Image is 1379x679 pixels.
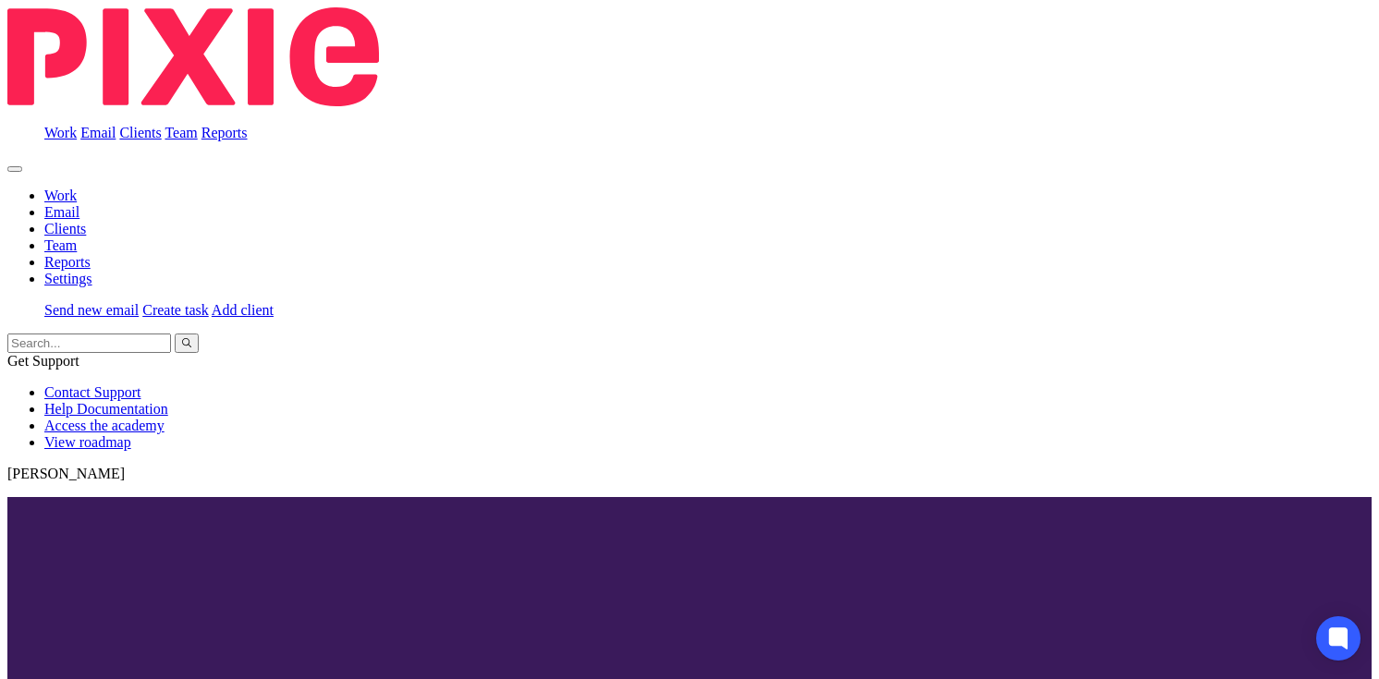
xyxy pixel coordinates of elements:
button: Search [175,333,199,353]
a: Create task [142,302,209,318]
a: Access the academy [44,418,165,433]
a: Work [44,125,77,140]
a: Add client [212,302,274,318]
img: Pixie [7,7,379,106]
a: Reports [201,125,248,140]
a: Contact Support [44,384,140,400]
a: Help Documentation [44,401,168,417]
a: Email [44,204,79,220]
a: Clients [119,125,161,140]
input: Search [7,333,171,353]
p: [PERSON_NAME] [7,466,1372,482]
a: Team [165,125,197,140]
a: Work [44,188,77,203]
a: Clients [44,221,86,236]
a: Send new email [44,302,139,318]
a: Email [80,125,116,140]
a: Reports [44,254,91,270]
a: Team [44,237,77,253]
a: Settings [44,271,92,286]
span: Get Support [7,353,79,369]
a: View roadmap [44,434,131,450]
